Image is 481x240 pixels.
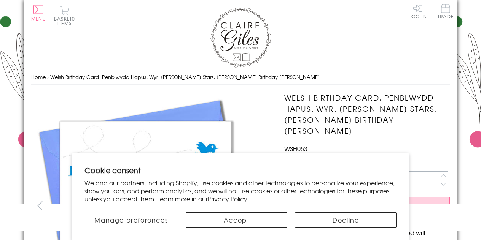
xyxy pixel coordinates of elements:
[57,15,75,27] span: 0 items
[50,73,320,81] span: Welsh Birthday Card, Penblwydd Hapus, Wyr, [PERSON_NAME] Stars, [PERSON_NAME] Birthday [PERSON_NAME]
[84,179,397,202] p: We and our partners, including Shopify, use cookies and other technologies to personalize your ex...
[438,4,454,20] a: Trade
[84,165,397,175] h2: Cookie consent
[31,5,46,21] button: Menu
[284,144,307,153] span: WSH053
[438,4,454,19] span: Trade
[31,69,450,85] nav: breadcrumbs
[94,215,168,224] span: Manage preferences
[31,15,46,22] span: Menu
[210,8,271,68] img: Claire Giles Greetings Cards
[31,197,48,214] button: prev
[84,212,178,228] button: Manage preferences
[295,212,397,228] button: Decline
[284,92,450,136] h1: Welsh Birthday Card, Penblwydd Hapus, Wyr, [PERSON_NAME] Stars, [PERSON_NAME] Birthday [PERSON_NAME]
[31,73,46,81] a: Home
[54,6,75,25] button: Basket0 items
[409,4,427,19] a: Log In
[47,73,49,81] span: ›
[186,212,287,228] button: Accept
[208,194,247,203] a: Privacy Policy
